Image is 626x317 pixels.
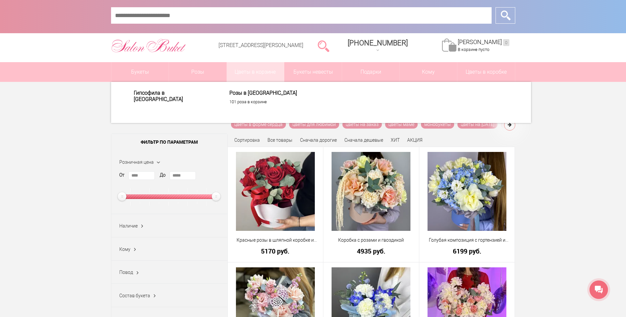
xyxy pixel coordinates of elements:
[111,62,169,82] a: Букеты
[458,47,489,52] span: В корзине пусто
[229,99,310,105] a: 101 роза в корзине
[421,120,454,129] a: монобукеты
[424,248,511,255] a: 6199 руб.
[119,247,130,252] span: Кому
[231,120,286,129] a: цветы в форме сердца
[219,42,303,48] a: [STREET_ADDRESS][PERSON_NAME]
[342,62,400,82] a: Подарки
[134,90,215,102] a: Гипсофила в [GEOGRAPHIC_DATA]
[119,223,138,229] span: Наличие
[385,120,418,129] a: цветы маме
[344,137,383,143] a: Сначала дешевые
[119,270,133,275] span: Повод
[424,237,511,244] a: Голубая композиция с гортензией и розами
[232,237,319,244] a: Красные розы в шляпной коробке и зелень
[267,137,292,143] a: Все товары
[391,137,400,143] a: ХИТ
[428,152,506,231] img: Голубая композиция с гортензией и розами
[119,172,125,179] label: От
[160,172,166,179] label: До
[229,90,310,96] a: Розы в [GEOGRAPHIC_DATA]
[344,37,412,55] a: [PHONE_NUMBER]
[232,248,319,255] a: 5170 руб.
[119,293,150,298] span: Состав букета
[111,37,186,54] img: Цветы Нижний Новгород
[300,137,337,143] a: Сначала дорогие
[328,237,415,244] a: Коробка с розами и гвоздикой
[400,62,457,82] span: Кому
[111,134,227,150] span: Фильтр по параметрам
[234,137,260,143] span: Сортировка
[342,120,382,129] a: цветы на заказ
[457,62,515,82] a: Цветы в коробке
[458,38,509,46] a: [PERSON_NAME]
[169,62,226,82] a: Розы
[236,152,315,231] img: Красные розы в шляпной коробке и зелень
[348,39,408,47] span: [PHONE_NUMBER]
[227,62,284,82] a: Цветы в корзине
[328,248,415,255] a: 4935 руб.
[289,120,339,129] a: цветы для любимой
[284,62,342,82] a: Букеты невесты
[119,159,154,165] span: Розничная цена
[332,152,410,231] img: Коробка с розами и гвоздикой
[501,120,540,129] a: цветы учителю
[457,120,498,129] a: цветы на [DATE]
[503,39,509,46] ins: 0
[407,137,423,143] a: АКЦИЯ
